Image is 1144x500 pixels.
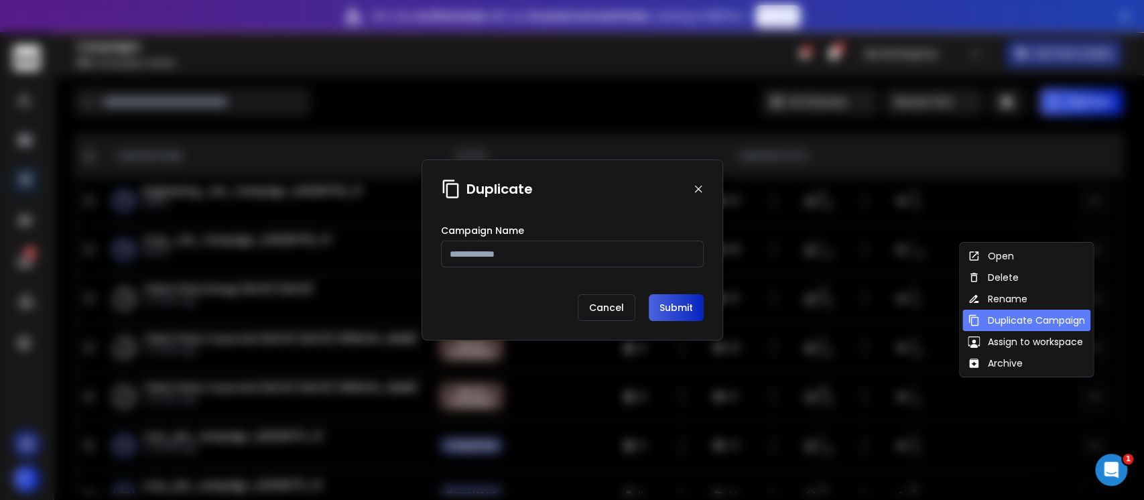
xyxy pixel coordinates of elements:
[968,249,1014,263] div: Open
[968,314,1085,327] div: Duplicate Campaign
[466,180,533,198] h1: Duplicate
[968,357,1023,370] div: Archive
[1123,454,1133,464] span: 1
[1095,454,1127,486] iframe: Intercom live chat
[968,335,1083,349] div: Assign to workspace
[578,294,635,321] p: Cancel
[968,271,1019,284] div: Delete
[649,294,704,321] button: Submit
[441,226,524,235] label: Campaign Name
[968,292,1027,306] div: Rename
